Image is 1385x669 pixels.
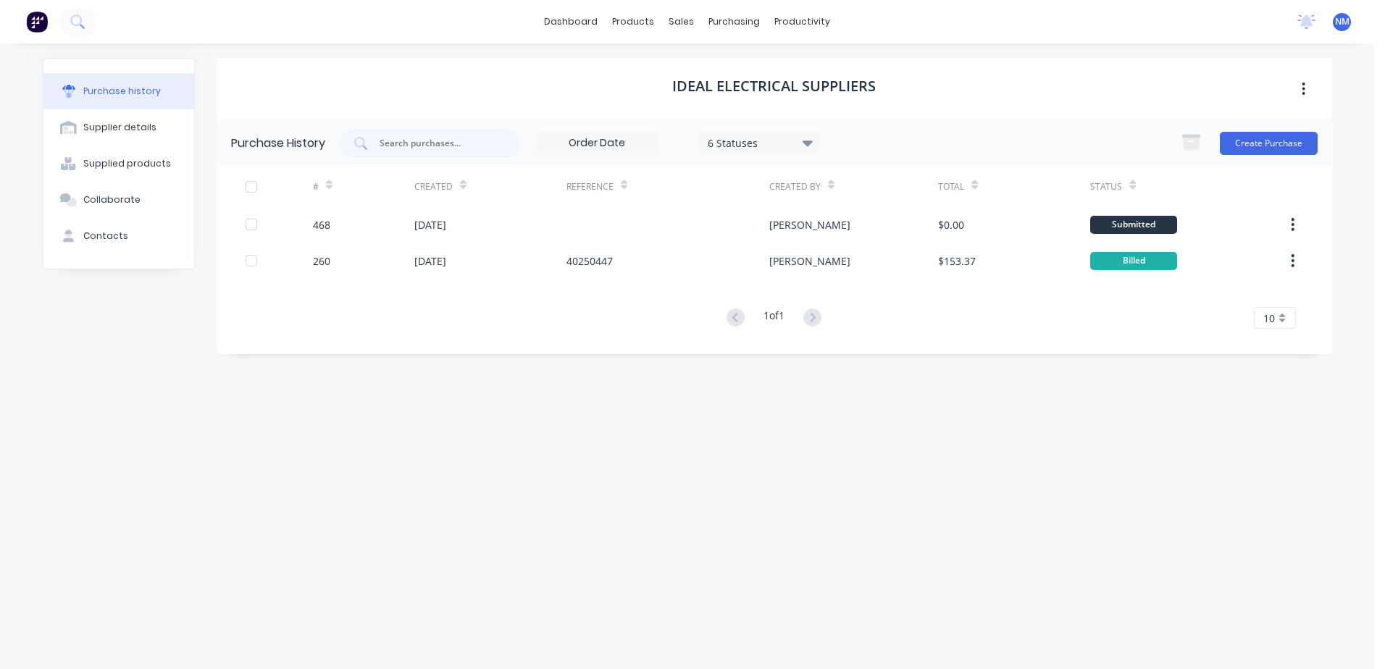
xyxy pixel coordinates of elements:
span: NM [1335,15,1350,28]
div: 40250447 [566,253,613,269]
div: 6 Statuses [708,135,811,150]
div: Total [938,180,964,193]
div: 468 [313,217,330,232]
div: Contacts [83,230,128,243]
div: Billed [1090,252,1177,270]
div: Created [414,180,453,193]
button: Collaborate [43,182,194,218]
input: Search purchases... [378,136,498,151]
span: 10 [1263,311,1275,326]
h1: Ideal Electrical Suppliers [672,77,876,95]
div: [PERSON_NAME] [769,253,850,269]
div: purchasing [701,11,767,33]
div: Created By [769,180,821,193]
div: Reference [566,180,614,193]
div: [DATE] [414,217,446,232]
div: Purchase history [83,85,161,98]
a: dashboard [537,11,605,33]
div: Collaborate [83,193,141,206]
input: Order Date [536,132,658,154]
div: [PERSON_NAME] [769,217,850,232]
button: Contacts [43,218,194,254]
div: Status [1090,180,1122,193]
button: Create Purchase [1220,132,1318,155]
button: Supplied products [43,146,194,182]
div: 260 [313,253,330,269]
div: productivity [767,11,837,33]
div: $153.37 [938,253,976,269]
button: Supplier details [43,109,194,146]
div: Supplied products [83,157,171,170]
div: products [605,11,661,33]
div: 1 of 1 [763,308,784,329]
div: Submitted [1090,216,1177,234]
div: $0.00 [938,217,964,232]
button: Purchase history [43,73,194,109]
div: # [313,180,319,193]
div: Purchase History [231,135,325,152]
div: sales [661,11,701,33]
img: Factory [26,11,48,33]
div: Supplier details [83,121,156,134]
div: [DATE] [414,253,446,269]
